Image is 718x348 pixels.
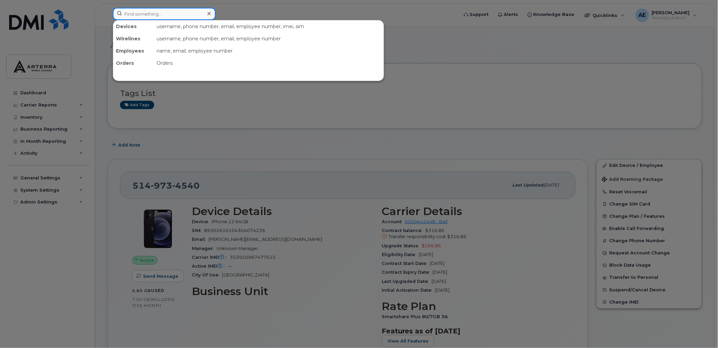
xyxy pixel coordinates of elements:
div: name, email, employee number [154,45,384,57]
div: Devices [113,20,154,33]
div: Orders [113,57,154,69]
div: Employees [113,45,154,57]
div: Wirelines [113,33,154,45]
div: username, phone number, email, employee number, imei, sim [154,20,384,33]
div: Orders [154,57,384,69]
div: username, phone number, email, employee number [154,33,384,45]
